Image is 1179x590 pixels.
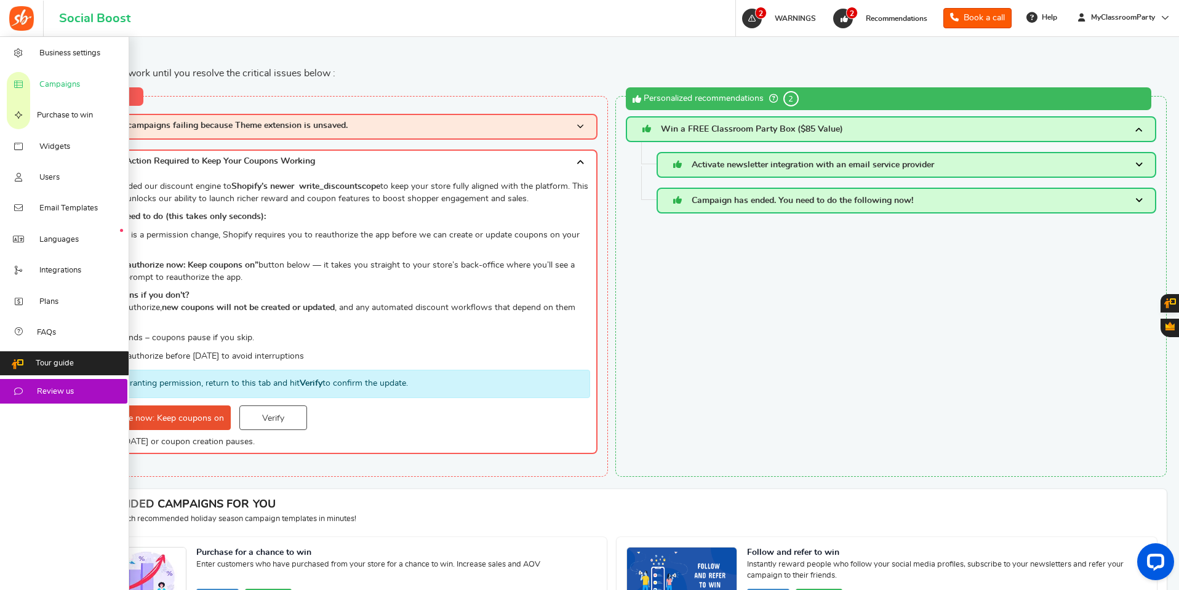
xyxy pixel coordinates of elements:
[943,8,1012,28] a: Book a call
[300,379,322,388] strong: Verify
[56,49,1167,80] div: The app will not work until you resolve the critical issues below :
[37,327,56,338] span: FAQs
[80,290,590,326] p: Until you reauthorize, , and any automated discount workflows that depend on them will .
[56,49,1167,66] span: WARNINGS!
[775,15,816,22] span: WARNINGS
[626,87,1152,110] div: Personalized recommendations
[39,48,100,59] span: Business settings
[39,79,80,90] span: Campaigns
[80,260,590,284] p: Click the button below — it takes you straight to your store’s back-office where you’ll see a sin...
[747,547,1148,559] strong: Follow and refer to win
[39,265,81,276] span: Integrations
[39,172,60,183] span: Users
[196,547,540,559] strong: Purchase for a chance to win
[37,110,93,121] span: Purchase to win
[661,125,843,134] span: Win a FREE Classroom Party Box ($85 Value)
[80,436,255,448] span: Do this by [DATE] or coupon creation pauses.
[59,12,130,25] h1: Social Boost
[866,15,927,22] span: Recommendations
[80,229,590,253] p: Because this is a permission change, Shopify requires you to reauthorize the app before we can cr...
[1021,7,1063,27] a: Help
[747,559,1148,584] span: Instantly reward people who follow your social media profiles, subscribe to your newsletters and ...
[358,182,380,191] strong: scope
[80,351,590,363] p: Reauthorize before [DATE] to avoid interruptions
[741,9,822,28] a: 2 WARNINGS
[39,234,79,245] span: Languages
[80,212,266,221] strong: What you need to do (this takes only seconds):
[196,559,540,584] span: Enter customers who have purchased from your store for a chance to win. Increase sales and AOV
[9,6,34,31] img: Social Boost
[37,386,74,397] span: Review us
[39,142,70,153] span: Widgets
[846,7,858,19] span: 2
[1161,319,1179,337] button: Gratisfaction
[66,499,1157,511] h4: RECOMMENDED CAMPAIGNS FOR YOU
[95,121,348,132] span: Fail! All campaigns failing because Theme extension is unsaved.
[39,203,98,214] span: Email Templates
[1039,12,1057,23] span: Help
[162,303,335,312] strong: new coupons will not be created or updated
[66,514,1157,525] p: Preview and launch recommended holiday season campaign templates in minutes!
[80,405,231,430] a: Reauthorize now: Keep coupons on
[692,161,934,169] span: Activate newsletter integration with an email service provider
[692,196,913,205] span: Campaign has ended. You need to do the following now!
[1165,322,1175,330] span: Gratisfaction
[103,378,408,390] p: After granting permission, return to this tab and hit to confirm the update.
[755,7,767,19] span: 2
[231,182,294,191] strong: Shopify’s newer
[239,405,307,430] a: Verify
[120,229,123,232] em: New
[1086,12,1160,23] span: MyClassroomParty
[39,297,58,308] span: Plans
[80,332,590,345] p: It takes seconds – coupons pause if you skip.
[783,91,799,106] span: 2
[36,358,74,369] span: Tour guide
[1127,538,1179,590] iframe: LiveChat chat widget
[113,261,258,269] strong: “Reauthorize now: Keep coupons on”
[299,182,358,191] strong: write_discount
[80,291,189,300] strong: What happens if you don’t?
[832,9,933,28] a: 2 Recommendations
[95,157,315,167] span: Critical Action Required to Keep Your Coupons Working
[80,181,590,205] p: We’ve upgraded our discount engine to to keep your store fully aligned with the platform. This up...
